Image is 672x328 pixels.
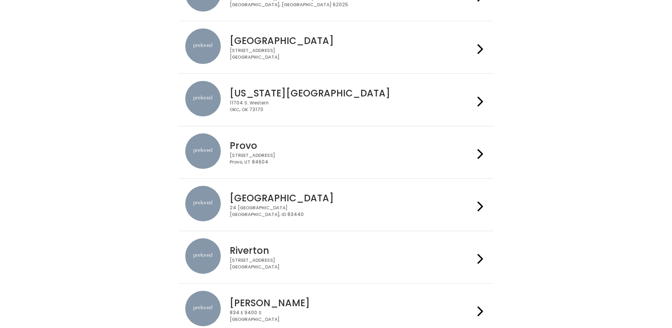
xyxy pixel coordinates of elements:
img: preloved location [185,28,221,64]
h4: Riverton [230,245,474,256]
h4: Provo [230,140,474,151]
div: 834 E 9400 S [GEOGRAPHIC_DATA] [230,310,474,323]
div: 24 [GEOGRAPHIC_DATA] [GEOGRAPHIC_DATA], ID 83440 [230,205,474,218]
img: preloved location [185,291,221,326]
a: preloved location [GEOGRAPHIC_DATA] [STREET_ADDRESS][GEOGRAPHIC_DATA] [185,28,487,66]
div: [STREET_ADDRESS] Provo, UT 84604 [230,152,474,165]
a: preloved location Provo [STREET_ADDRESS]Provo, UT 84604 [185,133,487,171]
img: preloved location [185,133,221,169]
div: 11704 S. Western OKC, OK 73170 [230,100,474,113]
img: preloved location [185,186,221,221]
a: preloved location Riverton [STREET_ADDRESS][GEOGRAPHIC_DATA] [185,238,487,276]
img: preloved location [185,81,221,116]
h4: [GEOGRAPHIC_DATA] [230,36,474,46]
a: preloved location [US_STATE][GEOGRAPHIC_DATA] 11704 S. WesternOKC, OK 73170 [185,81,487,119]
h4: [US_STATE][GEOGRAPHIC_DATA] [230,88,474,98]
a: preloved location [GEOGRAPHIC_DATA] 24 [GEOGRAPHIC_DATA][GEOGRAPHIC_DATA], ID 83440 [185,186,487,224]
h4: [PERSON_NAME] [230,298,474,308]
h4: [GEOGRAPHIC_DATA] [230,193,474,203]
div: [STREET_ADDRESS] [GEOGRAPHIC_DATA] [230,48,474,60]
div: [STREET_ADDRESS] [GEOGRAPHIC_DATA] [230,257,474,270]
img: preloved location [185,238,221,274]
